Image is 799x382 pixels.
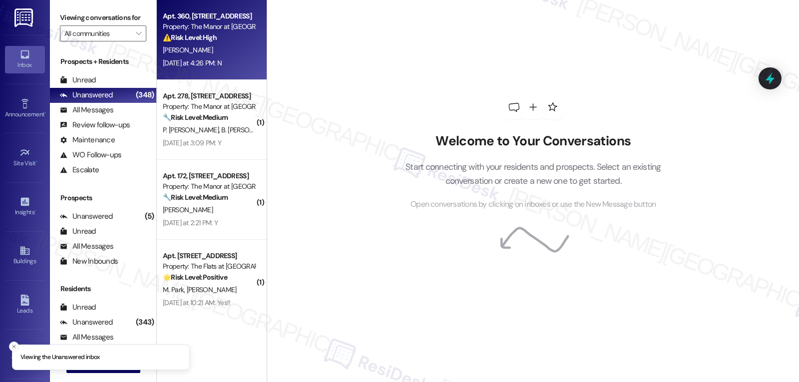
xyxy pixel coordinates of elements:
div: Unanswered [60,211,113,222]
div: New Inbounds [60,256,118,267]
div: (348) [133,87,156,103]
span: [PERSON_NAME] [163,45,213,54]
a: Leads [5,292,45,319]
div: Review follow-ups [60,120,130,130]
div: All Messages [60,241,113,252]
div: Property: The Manor at [GEOGRAPHIC_DATA] [163,21,255,32]
div: Escalate [60,165,99,175]
a: Buildings [5,242,45,269]
div: Property: The Manor at [GEOGRAPHIC_DATA] [163,181,255,192]
span: • [34,207,36,214]
div: All Messages [60,105,113,115]
span: M. Park [163,285,187,294]
div: Apt. 278, [STREET_ADDRESS] [163,91,255,101]
strong: 🔧 Risk Level: Medium [163,193,228,202]
div: Prospects + Residents [50,56,156,67]
span: [PERSON_NAME] [163,205,213,214]
div: Unread [60,75,96,85]
div: (5) [142,209,157,224]
div: WO Follow-ups [60,150,121,160]
strong: ⚠️ Risk Level: High [163,33,217,42]
div: Apt. 360, [STREET_ADDRESS] [163,11,255,21]
div: Unread [60,302,96,313]
span: • [44,109,46,116]
span: Open conversations by clicking on inboxes or use the New Message button [410,198,656,211]
span: P. [PERSON_NAME] [163,125,221,134]
a: Templates • [5,341,45,368]
span: B. [PERSON_NAME] [222,125,278,134]
div: Residents [50,284,156,294]
div: [DATE] at 3:09 PM: Y [163,138,221,147]
p: Viewing the Unanswered inbox [20,353,100,362]
div: (343) [133,315,156,330]
div: Prospects [50,193,156,203]
span: • [36,158,37,165]
span: [PERSON_NAME] [187,285,237,294]
button: Close toast [9,342,19,352]
div: All Messages [60,332,113,343]
div: Apt. [STREET_ADDRESS] [163,251,255,261]
div: Property: The Flats at [GEOGRAPHIC_DATA] [163,261,255,272]
h2: Welcome to Your Conversations [391,133,676,149]
a: Site Visit • [5,144,45,171]
div: Maintenance [60,135,115,145]
img: ResiDesk Logo [14,8,35,27]
div: Property: The Manor at [GEOGRAPHIC_DATA] [163,101,255,112]
div: Unread [60,226,96,237]
div: Unanswered [60,317,113,328]
input: All communities [64,25,130,41]
i:  [136,29,141,37]
label: Viewing conversations for [60,10,146,25]
strong: 🔧 Risk Level: Medium [163,113,228,122]
a: Insights • [5,193,45,220]
div: Apt. 172, [STREET_ADDRESS] [163,171,255,181]
div: [DATE] at 10:21 AM: Yes!! [163,298,231,307]
div: [DATE] at 4:26 PM: N [163,58,222,67]
a: Inbox [5,46,45,73]
div: [DATE] at 2:21 PM: Y [163,218,218,227]
strong: 🌟 Risk Level: Positive [163,273,227,282]
p: Start connecting with your residents and prospects. Select an existing conversation or create a n... [391,160,676,188]
div: Unanswered [60,90,113,100]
